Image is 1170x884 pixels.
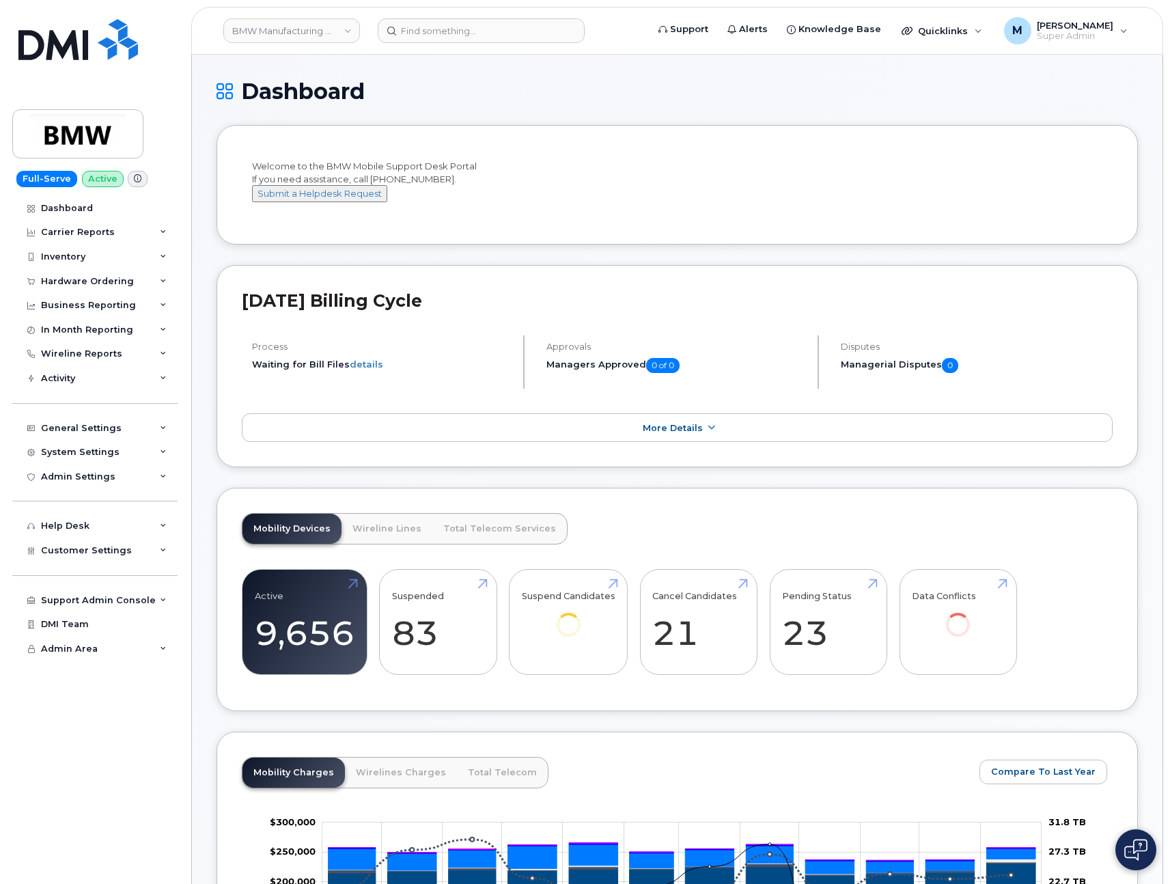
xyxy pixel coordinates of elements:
h4: Process [252,342,512,352]
a: Cancel Candidates 21 [652,577,744,667]
g: $0 [270,816,316,827]
h4: Approvals [546,342,806,352]
a: Total Telecom [457,758,548,788]
a: Pending Status 23 [782,577,874,667]
a: Suspend Candidates [522,577,615,656]
a: Total Telecom Services [432,514,567,544]
a: Suspended 83 [392,577,484,667]
tspan: 27.3 TB [1048,846,1086,857]
img: Open chat [1124,839,1147,861]
tspan: $250,000 [270,846,316,857]
tspan: 31.8 TB [1048,816,1086,827]
g: Features [329,844,1035,874]
div: Welcome to the BMW Mobile Support Desk Portal If you need assistance, call [PHONE_NUMBER]. [252,160,1102,215]
h5: Managerial Disputes [841,358,1113,373]
span: 0 [942,358,958,373]
a: Data Conflicts [912,577,1004,656]
a: Wirelines Charges [345,758,457,788]
h1: Dashboard [217,79,1138,103]
span: More Details [643,423,703,433]
g: $0 [270,846,316,857]
a: details [350,359,383,370]
li: Waiting for Bill Files [252,358,512,371]
tspan: $300,000 [270,816,316,827]
h4: Disputes [841,342,1113,352]
a: Submit a Helpdesk Request [252,188,387,199]
a: Mobility Devices [242,514,342,544]
button: Submit a Helpdesk Request [252,185,387,202]
a: Active 9,656 [255,577,354,667]
h2: [DATE] Billing Cycle [242,290,1113,311]
h5: Managers Approved [546,358,806,373]
a: Mobility Charges [242,758,345,788]
span: 0 of 0 [646,358,680,373]
span: Compare To Last Year [991,765,1096,778]
a: Wireline Lines [342,514,432,544]
button: Compare To Last Year [979,760,1107,784]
